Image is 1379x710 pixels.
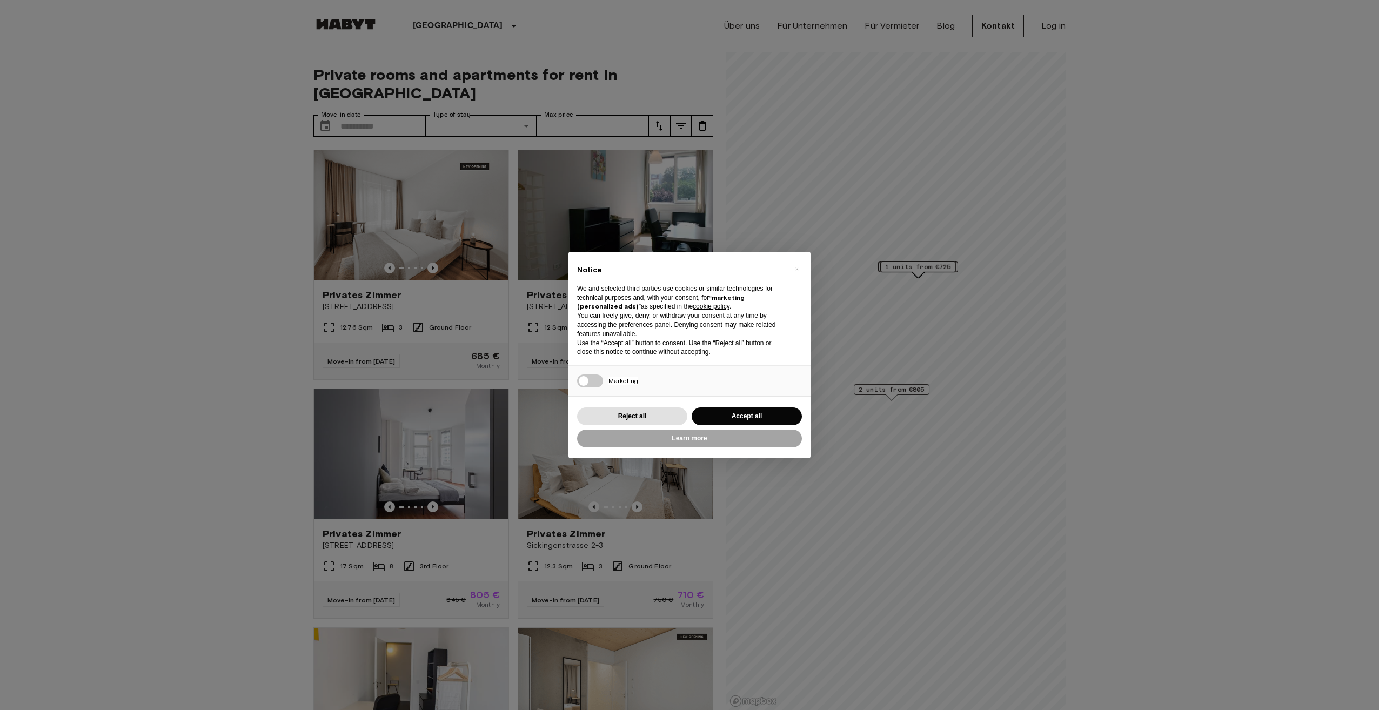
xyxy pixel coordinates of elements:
[577,293,745,311] strong: “marketing (personalized ads)”
[693,303,729,310] a: cookie policy
[577,430,802,447] button: Learn more
[577,407,687,425] button: Reject all
[577,339,785,357] p: Use the “Accept all” button to consent. Use the “Reject all” button or close this notice to conti...
[795,263,799,276] span: ×
[692,407,802,425] button: Accept all
[577,311,785,338] p: You can freely give, deny, or withdraw your consent at any time by accessing the preferences pane...
[577,265,785,276] h2: Notice
[577,284,785,311] p: We and selected third parties use cookies or similar technologies for technical purposes and, wit...
[608,377,638,385] span: Marketing
[788,260,805,278] button: Close this notice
